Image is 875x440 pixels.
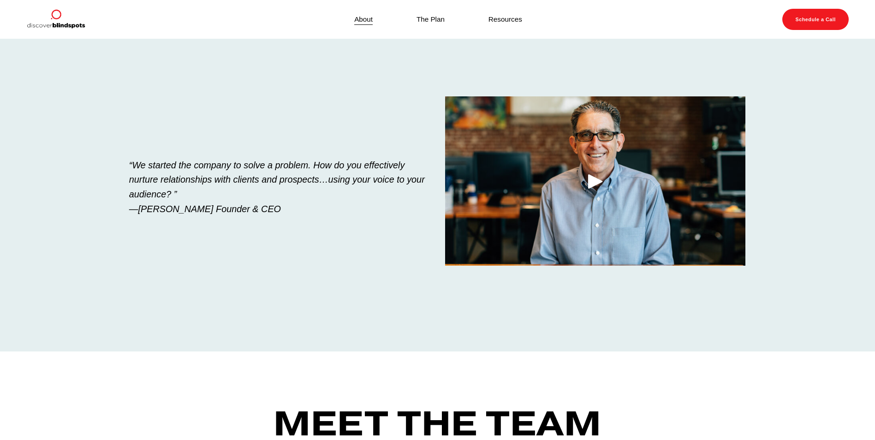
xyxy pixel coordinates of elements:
a: Schedule a Call [782,9,849,30]
em: “We started the company to solve a problem. How do you effectively nurture relationships with cli... [129,160,427,214]
img: Discover Blind Spots [26,9,85,30]
a: Resources [488,13,522,25]
a: About [354,13,373,25]
div: Play [584,170,607,192]
a: The Plan [417,13,445,25]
